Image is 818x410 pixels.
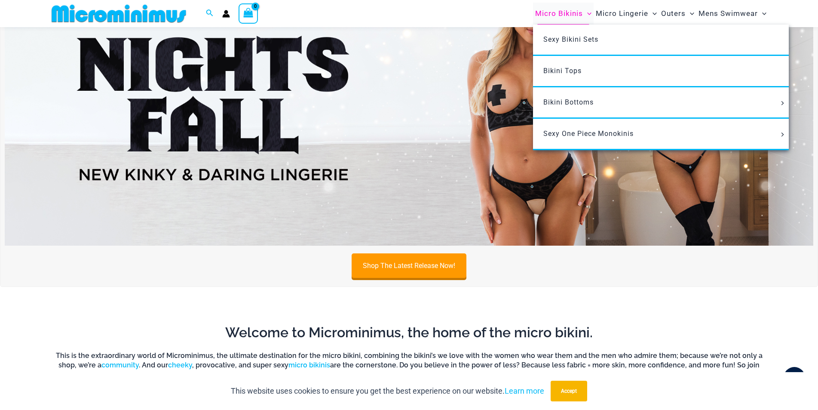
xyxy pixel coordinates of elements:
a: Account icon link [222,10,230,18]
span: Sexy One Piece Monokinis [543,129,634,138]
span: Menu Toggle [778,133,787,137]
a: Micro BikinisMenu ToggleMenu Toggle [533,3,594,25]
a: Shop The Latest Release Now! [352,253,466,278]
span: Sexy Bikini Sets [543,35,598,43]
span: Menu Toggle [758,3,766,25]
a: Micro LingerieMenu ToggleMenu Toggle [594,3,659,25]
span: Micro Lingerie [596,3,648,25]
a: Bikini Tops [533,56,789,87]
img: MM SHOP LOGO FLAT [48,4,190,23]
a: View Shopping Cart, empty [239,3,258,23]
a: Sexy One Piece MonokinisMenu ToggleMenu Toggle [533,119,789,150]
span: Outers [661,3,686,25]
h2: Welcome to Microminimus, the home of the micro bikini. [55,324,764,342]
a: Bikini BottomsMenu ToggleMenu Toggle [533,87,789,119]
span: Menu Toggle [583,3,591,25]
a: cheeky [168,361,192,369]
span: Micro Bikinis [535,3,583,25]
a: micro bikinis [288,361,330,369]
h6: This is the extraordinary world of Microminimus, the ultimate destination for the micro bikini, c... [55,351,764,380]
p: This website uses cookies to ensure you get the best experience on our website. [231,385,544,398]
span: Menu Toggle [686,3,694,25]
a: OutersMenu ToggleMenu Toggle [659,3,696,25]
a: Learn more [505,386,544,395]
span: Bikini Tops [543,67,582,75]
a: Sexy Bikini Sets [533,25,789,56]
span: Menu Toggle [778,101,787,105]
a: community [101,361,139,369]
button: Accept [551,381,587,401]
span: Bikini Bottoms [543,98,594,106]
span: Mens Swimwear [699,3,758,25]
nav: Site Navigation [532,1,770,26]
span: Menu Toggle [648,3,657,25]
a: Mens SwimwearMenu ToggleMenu Toggle [696,3,769,25]
a: Search icon link [206,8,214,19]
